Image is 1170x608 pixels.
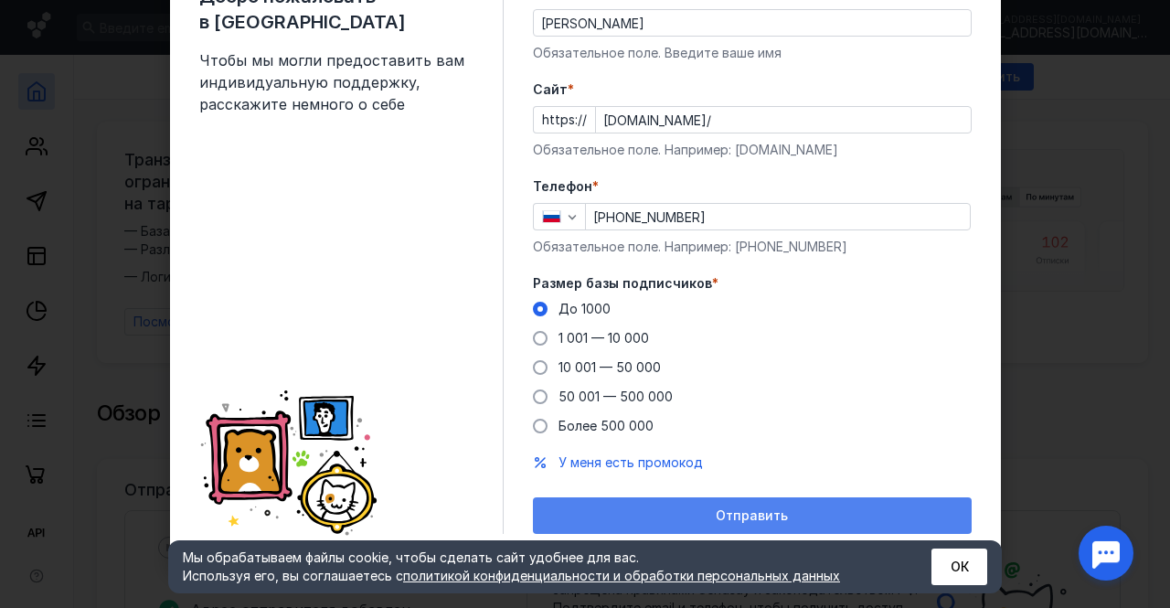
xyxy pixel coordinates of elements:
[558,454,703,470] span: У меня есть промокод
[558,389,673,404] span: 50 001 — 500 000
[558,453,703,472] button: У меня есть промокод
[533,44,972,62] div: Обязательное поле. Введите ваше имя
[403,568,840,583] a: политикой конфиденциальности и обработки персональных данных
[533,497,972,534] button: Отправить
[533,80,568,99] span: Cайт
[199,49,473,115] span: Чтобы мы могли предоставить вам индивидуальную поддержку, расскажите немного о себе
[931,549,987,585] button: ОК
[558,418,654,433] span: Более 500 000
[716,508,788,524] span: Отправить
[558,301,611,316] span: До 1000
[558,330,649,346] span: 1 001 — 10 000
[533,141,972,159] div: Обязательное поле. Например: [DOMAIN_NAME]
[533,274,712,293] span: Размер базы подписчиков
[533,238,972,256] div: Обязательное поле. Например: [PHONE_NUMBER]
[183,549,887,585] div: Мы обрабатываем файлы cookie, чтобы сделать сайт удобнее для вас. Используя его, вы соглашаетесь c
[558,359,661,375] span: 10 001 — 50 000
[533,177,592,196] span: Телефон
